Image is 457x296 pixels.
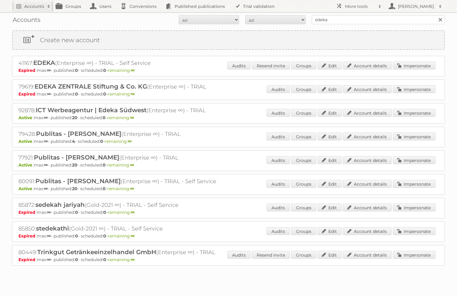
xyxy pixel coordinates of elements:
[47,233,51,239] strong: ∞
[108,210,135,215] span: remaining:
[291,133,316,140] a: Groups
[291,62,316,69] a: Groups
[131,91,135,97] strong: ∞
[393,251,436,259] a: Impersonate
[343,109,392,117] a: Account details
[18,186,34,191] span: Active
[18,233,37,239] span: Expired
[108,68,135,73] span: remaining:
[131,210,135,215] strong: ∞
[252,62,290,69] a: Resend invite
[108,257,135,262] span: remaining:
[72,115,77,120] strong: 20
[131,257,135,262] strong: ∞
[18,162,34,168] span: Active
[75,233,78,239] strong: 0
[343,227,392,235] a: Account details
[130,186,134,191] strong: ∞
[267,227,290,235] a: Audits
[393,133,436,140] a: Impersonate
[291,85,316,93] a: Groups
[35,177,121,185] span: Publitas - [PERSON_NAME]
[18,139,439,144] p: max: - published: - scheduled: -
[103,162,106,168] strong: 0
[343,180,392,188] a: Account details
[227,251,251,259] a: Audits
[317,156,342,164] a: Edit
[103,115,106,120] strong: 0
[35,83,147,90] span: EDEKA ZENTRALE Stiftung & Co. KG
[393,62,436,69] a: Impersonate
[128,139,132,144] strong: ∞
[44,186,48,191] strong: ∞
[291,251,316,259] a: Groups
[18,130,230,138] h2: 79428: (Enterprise ∞) - TRIAL
[130,162,134,168] strong: ∞
[291,109,316,117] a: Groups
[18,106,230,114] h2: 92878: (Enterprise ∞) - TRIAL
[130,115,134,120] strong: ∞
[75,210,78,215] strong: 0
[18,115,34,120] span: Active
[18,68,439,73] p: max: - published: - scheduled: -
[35,201,85,208] span: sedekah jariyah
[18,139,34,144] span: Active
[103,233,106,239] strong: 0
[227,62,251,69] a: Audits
[103,210,106,215] strong: 0
[36,225,69,232] span: stedekathi
[75,91,78,97] strong: 0
[34,154,119,161] span: Publitas - [PERSON_NAME]
[103,186,106,191] strong: 0
[267,180,290,188] a: Audits
[18,210,37,215] span: Expired
[291,156,316,164] a: Groups
[393,180,436,188] a: Impersonate
[72,186,77,191] strong: 20
[18,210,439,215] p: max: - published: - scheduled: -
[103,68,106,73] strong: 0
[18,225,230,233] h2: 85850: (Gold-2021 ∞) - TRIAL - Self Service
[103,257,106,262] strong: 0
[267,109,290,117] a: Audits
[18,162,439,168] p: max: - published: - scheduled: -
[75,68,78,73] strong: 0
[107,162,134,168] span: remaining:
[100,139,103,144] strong: 0
[18,83,230,91] h2: 79619: (Enterprise ∞) - TRIAL
[75,257,78,262] strong: 0
[18,248,230,256] h2: 80449: (Enterprise ∞) - TRIAL
[343,133,392,140] a: Account details
[18,91,439,97] p: max: - published: - scheduled: -
[267,133,290,140] a: Audits
[47,257,51,262] strong: ∞
[343,203,392,211] a: Account details
[103,91,106,97] strong: 0
[343,62,392,69] a: Account details
[393,85,436,93] a: Impersonate
[317,109,342,117] a: Edit
[131,233,135,239] strong: ∞
[396,3,436,9] h2: [PERSON_NAME]
[393,156,436,164] a: Impersonate
[131,68,135,73] strong: ∞
[47,91,51,97] strong: ∞
[267,203,290,211] a: Audits
[393,203,436,211] a: Impersonate
[18,68,37,73] span: Expired
[317,133,342,140] a: Edit
[18,186,439,191] p: max: - published: - scheduled: -
[343,156,392,164] a: Account details
[343,251,392,259] a: Account details
[37,248,156,256] span: Trinkgut Getränkeeinzelhandel GmbH
[47,210,51,215] strong: ∞
[18,59,230,67] h2: 41167: (Enterprise ∞) - TRIAL - Self Service
[18,115,439,120] p: max: - published: - scheduled: -
[108,91,135,97] span: remaining:
[18,257,37,262] span: Expired
[24,3,44,9] h2: Accounts
[47,68,51,73] strong: ∞
[107,186,134,191] span: remaining:
[18,91,37,97] span: Expired
[44,162,48,168] strong: ∞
